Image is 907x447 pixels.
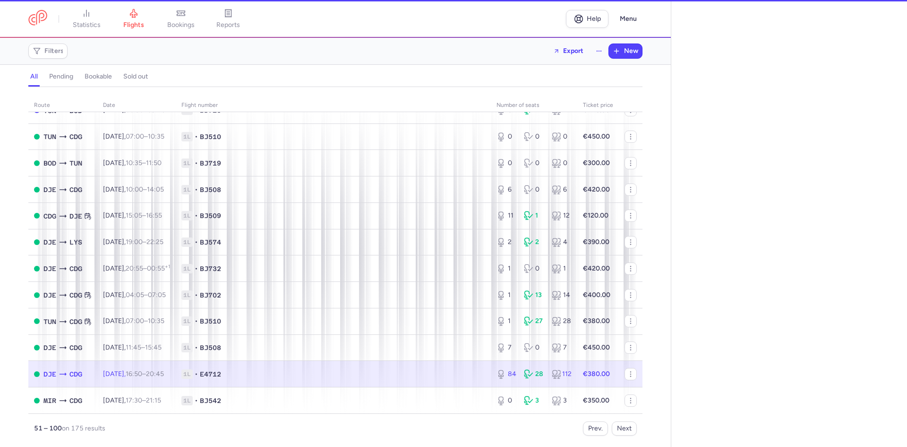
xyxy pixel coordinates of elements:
[583,211,608,219] strong: €120.00
[43,316,56,327] span: TUN
[200,264,221,273] span: BJ732
[181,316,193,326] span: 1L
[524,237,544,247] div: 2
[126,132,164,140] span: –
[195,237,198,247] span: •
[29,44,67,58] button: Filters
[28,10,47,27] a: CitizenPlane red outlined logo
[195,316,198,326] span: •
[69,290,82,300] span: Charles De Gaulle, Paris, France
[69,369,82,379] span: CDG
[126,238,163,246] span: –
[126,396,161,404] span: –
[167,21,195,29] span: bookings
[195,158,198,168] span: •
[123,21,144,29] span: flights
[609,44,642,58] button: New
[103,211,162,219] span: [DATE],
[524,158,544,168] div: 0
[69,184,82,195] span: CDG
[547,44,590,59] button: Export
[43,237,56,247] span: Djerba-Zarzis, Djerba, Tunisia
[126,370,164,378] span: –
[97,98,176,113] th: date
[552,369,572,379] div: 112
[44,47,64,55] span: Filters
[583,185,610,193] strong: €420.00
[200,132,221,141] span: BJ510
[200,211,221,220] span: BJ509
[524,396,544,405] div: 3
[195,290,198,300] span: •
[103,132,164,140] span: [DATE],
[496,264,516,273] div: 1
[583,291,610,299] strong: €400.00
[126,132,144,140] time: 07:00
[195,396,198,405] span: •
[103,370,164,378] span: [DATE],
[524,343,544,352] div: 0
[583,370,610,378] strong: €380.00
[126,291,144,299] time: 04:05
[552,264,572,273] div: 1
[43,131,56,142] span: Carthage, Tunis, Tunisia
[146,238,163,246] time: 22:25
[110,9,157,29] a: flights
[63,9,110,29] a: statistics
[103,159,162,167] span: [DATE],
[181,343,193,352] span: 1L
[43,395,56,406] span: Habib Bourguiba, Monastir, Tunisia
[103,185,164,193] span: [DATE],
[69,395,82,406] span: Charles De Gaulle, Paris, France
[496,211,516,220] div: 11
[69,211,82,221] span: DJE
[69,342,82,353] span: Charles De Gaulle, Paris, France
[181,158,193,168] span: 1L
[496,343,516,352] div: 7
[148,291,166,299] time: 07:05
[583,132,610,140] strong: €450.00
[103,317,164,325] span: [DATE],
[491,98,577,113] th: number of seats
[146,396,161,404] time: 21:15
[496,290,516,300] div: 1
[524,369,544,379] div: 28
[103,238,163,246] span: [DATE],
[563,47,583,54] span: Export
[62,424,105,432] span: on 175 results
[614,10,642,28] button: Menu
[126,291,166,299] span: –
[583,343,610,351] strong: €450.00
[181,211,193,220] span: 1L
[200,396,221,405] span: BJ542
[126,343,162,351] span: –
[524,316,544,326] div: 27
[126,159,142,167] time: 10:35
[126,396,142,404] time: 17:30
[123,72,148,81] h4: sold out
[583,421,608,436] button: Prev.
[583,264,610,272] strong: €420.00
[195,132,198,141] span: •
[148,132,164,140] time: 10:35
[181,185,193,194] span: 1L
[126,264,170,272] span: –
[69,237,82,247] span: St-Exupéry, Lyon, France
[34,424,62,432] strong: 51 – 100
[583,396,609,404] strong: €350.00
[49,72,73,81] h4: pending
[43,184,56,195] span: Djerba-Zarzis, Djerba, Tunisia
[195,343,198,352] span: •
[496,185,516,194] div: 6
[583,159,610,167] strong: €300.00
[157,9,205,29] a: bookings
[30,72,38,81] h4: all
[147,264,170,272] time: 00:55
[552,158,572,168] div: 0
[126,185,164,193] span: –
[126,211,162,219] span: –
[612,421,637,436] button: Next
[181,369,193,379] span: 1L
[195,369,198,379] span: •
[200,316,221,326] span: BJ510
